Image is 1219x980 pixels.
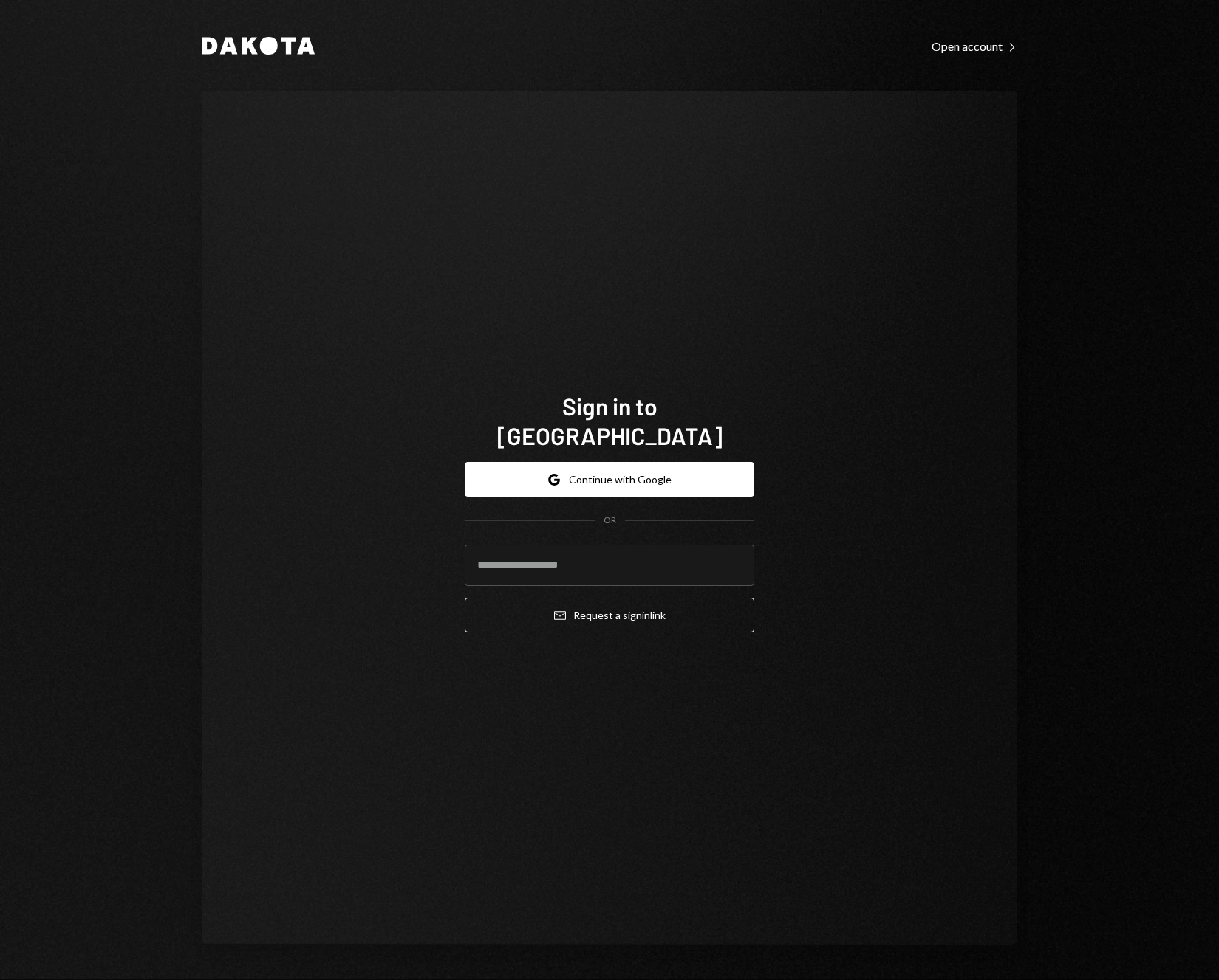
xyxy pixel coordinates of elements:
h1: Sign in to [GEOGRAPHIC_DATA] [465,391,754,450]
div: OR [604,514,616,527]
a: Open account [932,38,1017,54]
button: Request a signinlink [465,598,754,632]
button: Continue with Google [465,462,754,497]
div: Open account [932,39,1017,54]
